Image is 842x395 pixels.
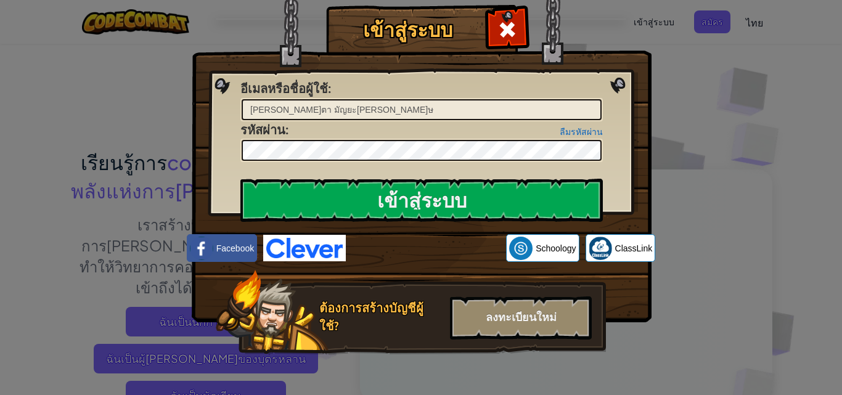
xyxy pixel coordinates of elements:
span: ClassLink [615,242,653,255]
iframe: ปุ่มลงชื่อเข้าใช้ด้วย Google [346,235,506,262]
img: schoology.png [509,237,533,260]
div: ลงทะเบียนใหม่ [450,296,592,340]
h1: เข้าสู่ระบบ [329,19,486,41]
div: ต้องการสร้างบัญชีผู้ใช้? [319,299,443,335]
span: Schoology [536,242,576,255]
img: facebook_small.png [190,237,213,260]
span: Facebook [216,242,254,255]
span: อีเมลหรือชื่อผู้ใช้ [240,80,328,97]
a: ลืมรหัสผ่าน [560,127,603,137]
input: เข้าสู่ระบบ [240,179,603,222]
img: classlink-logo-small.png [589,237,612,260]
label: : [240,80,331,98]
img: clever-logo-blue.png [263,235,346,261]
span: รหัสผ่าน [240,121,285,138]
label: : [240,121,288,139]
